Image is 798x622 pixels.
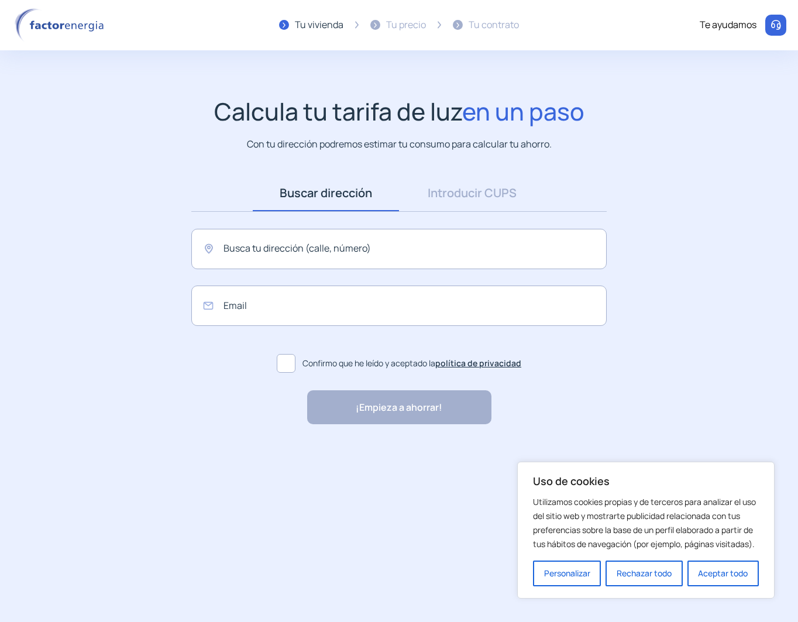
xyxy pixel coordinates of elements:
p: Con tu dirección podremos estimar tu consumo para calcular tu ahorro. [247,137,552,152]
div: Te ayudamos [700,18,756,33]
img: logo factor [12,8,111,42]
button: Personalizar [533,561,601,586]
p: Uso de cookies [533,474,759,488]
div: Tu vivienda [295,18,343,33]
div: Tu contrato [469,18,519,33]
button: Rechazar todo [606,561,682,586]
h1: Calcula tu tarifa de luz [214,97,584,126]
div: Uso de cookies [517,462,775,599]
span: en un paso [462,95,584,128]
a: Buscar dirección [253,175,399,211]
a: política de privacidad [435,358,521,369]
button: Aceptar todo [687,561,759,586]
div: Tu precio [386,18,426,33]
span: Confirmo que he leído y aceptado la [302,357,521,370]
a: Introducir CUPS [399,175,545,211]
p: Utilizamos cookies propias y de terceros para analizar el uso del sitio web y mostrarte publicida... [533,495,759,551]
img: llamar [770,19,782,31]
